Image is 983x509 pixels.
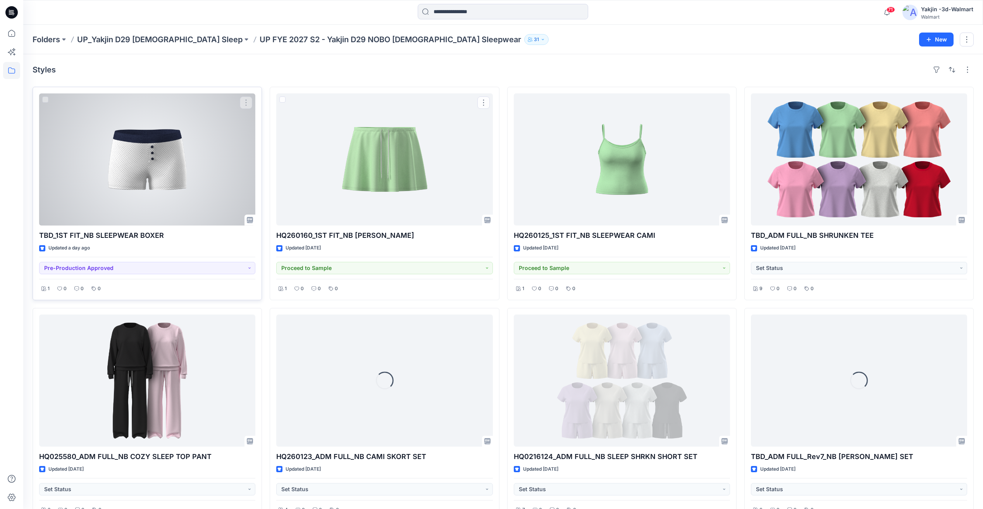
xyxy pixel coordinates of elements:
[919,33,954,46] button: New
[751,451,967,462] p: TBD_ADM FULL_Rev7_NB [PERSON_NAME] SET
[555,285,558,293] p: 0
[33,34,60,45] a: Folders
[301,285,304,293] p: 0
[887,7,895,13] span: 71
[522,285,524,293] p: 1
[98,285,101,293] p: 0
[286,465,321,473] p: Updated [DATE]
[534,35,539,44] p: 31
[523,465,558,473] p: Updated [DATE]
[286,244,321,252] p: Updated [DATE]
[33,65,56,74] h4: Styles
[523,244,558,252] p: Updated [DATE]
[759,285,763,293] p: 9
[39,230,255,241] p: TBD_1ST FIT_NB SLEEPWEAR BOXER
[276,451,492,462] p: HQ260123_ADM FULL_NB CAMI SKORT SET
[48,244,90,252] p: Updated a day ago
[572,285,575,293] p: 0
[276,93,492,225] a: HQ260160_1ST FIT_NB TERRY SKORT
[921,14,973,20] div: Walmart
[524,34,549,45] button: 31
[39,315,255,447] a: HQ025580_ADM FULL_NB COZY SLEEP TOP PANT
[318,285,321,293] p: 0
[77,34,243,45] a: UP_Yakjin D29 [DEMOGRAPHIC_DATA] Sleep
[921,5,973,14] div: Yakjin -3d-Walmart
[514,315,730,447] a: HQ0216124_ADM FULL_NB SLEEP SHRKN SHORT SET
[514,451,730,462] p: HQ0216124_ADM FULL_NB SLEEP SHRKN SHORT SET
[48,285,50,293] p: 1
[335,285,338,293] p: 0
[285,285,287,293] p: 1
[39,451,255,462] p: HQ025580_ADM FULL_NB COZY SLEEP TOP PANT
[751,230,967,241] p: TBD_ADM FULL_NB SHRUNKEN TEE
[260,34,521,45] p: UP FYE 2027 S2 - Yakjin D29 NOBO [DEMOGRAPHIC_DATA] Sleepwear
[751,93,967,225] a: TBD_ADM FULL_NB SHRUNKEN TEE
[81,285,84,293] p: 0
[514,230,730,241] p: HQ260125_1ST FIT_NB SLEEPWEAR CAMI
[48,465,84,473] p: Updated [DATE]
[776,285,780,293] p: 0
[811,285,814,293] p: 0
[760,244,795,252] p: Updated [DATE]
[276,230,492,241] p: HQ260160_1ST FIT_NB [PERSON_NAME]
[514,93,730,225] a: HQ260125_1ST FIT_NB SLEEPWEAR CAMI
[538,285,541,293] p: 0
[902,5,918,20] img: avatar
[794,285,797,293] p: 0
[760,465,795,473] p: Updated [DATE]
[64,285,67,293] p: 0
[39,93,255,225] a: TBD_1ST FIT_NB SLEEPWEAR BOXER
